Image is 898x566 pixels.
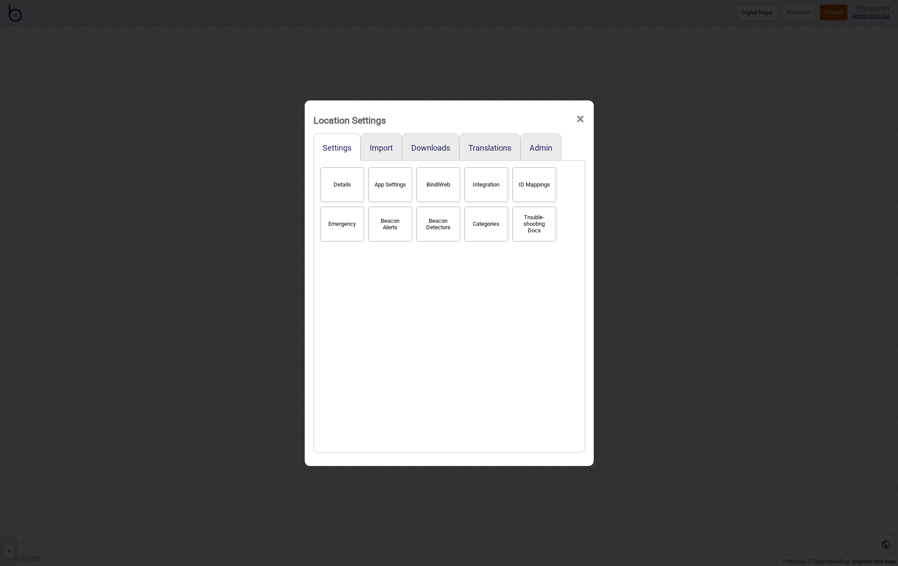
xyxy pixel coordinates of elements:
[510,218,558,228] a: Trouble-shooting Docs
[576,105,585,134] span: ×
[416,167,460,202] button: BindiWeb
[513,207,556,242] button: Trouble-shooting Docs
[320,167,364,202] button: Details
[468,143,511,152] button: Translations
[323,143,351,152] button: Settings
[462,218,510,228] a: Categories
[368,167,412,202] button: App Settings
[464,207,508,242] button: Categories
[530,143,552,152] button: Admin
[368,207,412,242] button: Beacon Alerts
[411,143,450,152] button: Downloads
[416,207,460,242] button: Beacon Detectors
[320,207,364,242] button: Emergency
[464,167,508,202] button: Integration
[370,143,393,152] button: Import
[313,111,386,130] div: Location Settings
[513,167,556,202] button: ID Mappings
